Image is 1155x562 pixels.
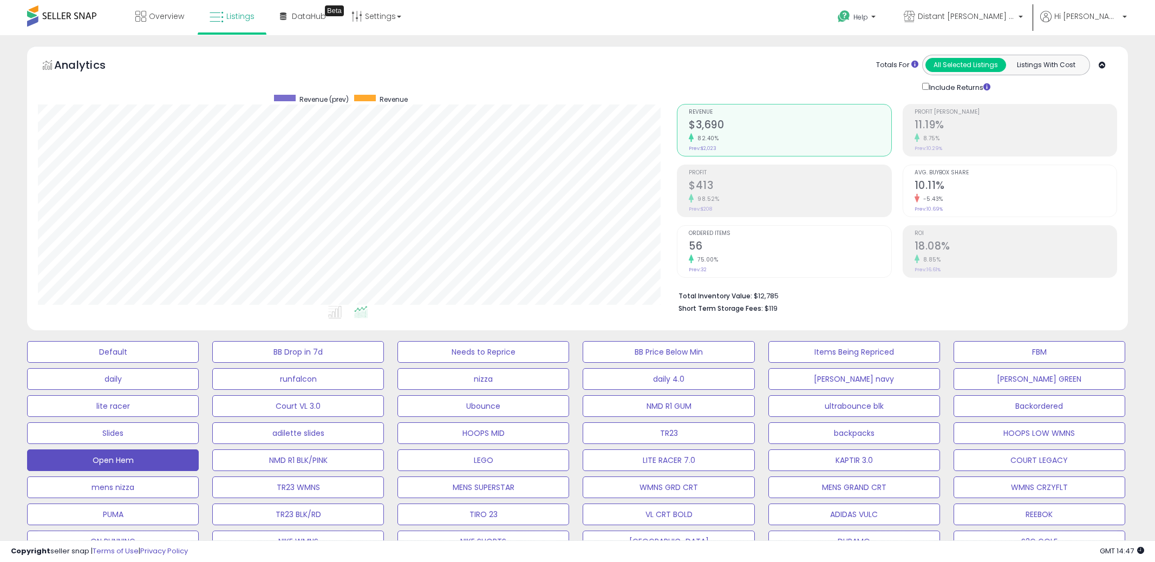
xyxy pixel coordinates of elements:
button: mens nizza [27,476,199,498]
button: [PERSON_NAME] navy [768,368,940,390]
a: Privacy Policy [140,546,188,556]
button: adilette slides [212,422,384,444]
button: TR23 [583,422,754,444]
button: MENS GRAND CRT [768,476,940,498]
span: ROI [915,231,1117,237]
button: Open Hem [27,449,199,471]
button: LEGO [397,449,569,471]
span: 2025-08-14 14:47 GMT [1100,546,1144,556]
small: Prev: 10.69% [915,206,943,212]
button: TR23 WMNS [212,476,384,498]
span: Distant [PERSON_NAME] Enterprises [918,11,1015,22]
span: Hi [PERSON_NAME] [1054,11,1119,22]
h2: $413 [689,179,891,194]
button: VL CRT BOLD [583,504,754,525]
button: Listings With Cost [1006,58,1086,72]
button: [PERSON_NAME] GREEN [954,368,1125,390]
button: Court VL 3.0 [212,395,384,417]
button: LITE RACER 7.0 [583,449,754,471]
div: Include Returns [914,81,1003,93]
span: Overview [149,11,184,22]
div: seller snap | | [11,546,188,557]
small: Prev: $208 [689,206,712,212]
button: All Selected Listings [925,58,1006,72]
button: Ubounce [397,395,569,417]
span: Profit [689,170,891,176]
button: Slides [27,422,199,444]
span: DataHub [292,11,326,22]
button: Backordered [954,395,1125,417]
button: NMD R1 BLK/PINK [212,449,384,471]
button: lite racer [27,395,199,417]
button: runfalcon [212,368,384,390]
button: TIRO 23 [397,504,569,525]
li: $12,785 [678,289,1109,302]
small: 98.52% [694,195,719,203]
button: MENS SUPERSTAR [397,476,569,498]
span: Revenue [689,109,891,115]
b: Total Inventory Value: [678,291,752,300]
small: 8.75% [919,134,940,142]
strong: Copyright [11,546,50,556]
button: HOOPS MID [397,422,569,444]
button: nizza [397,368,569,390]
button: ADIDAS VULC [768,504,940,525]
span: Ordered Items [689,231,891,237]
h2: 11.19% [915,119,1117,133]
span: Avg. Buybox Share [915,170,1117,176]
a: Hi [PERSON_NAME] [1040,11,1127,35]
small: 8.85% [919,256,941,264]
button: FBM [954,341,1125,363]
h2: 10.11% [915,179,1117,194]
button: KAPTIR 3.0 [768,449,940,471]
button: ultrabounce blk [768,395,940,417]
h2: $3,690 [689,119,891,133]
small: 82.40% [694,134,719,142]
button: REEBOK [954,504,1125,525]
button: WMNS GRD CRT [583,476,754,498]
div: Totals For [876,60,918,70]
div: Tooltip anchor [325,5,344,16]
span: Listings [226,11,255,22]
span: $119 [765,303,778,313]
button: backpacks [768,422,940,444]
h2: 56 [689,240,891,254]
span: Revenue [380,95,408,104]
button: HOOPS LOW WMNS [954,422,1125,444]
a: Help [829,2,886,35]
button: daily [27,368,199,390]
a: Terms of Use [93,546,139,556]
h2: 18.08% [915,240,1117,254]
button: TR23 BLK/RD [212,504,384,525]
button: COURT LEGACY [954,449,1125,471]
small: 75.00% [694,256,718,264]
i: Get Help [837,10,851,23]
small: Prev: 32 [689,266,707,273]
button: Default [27,341,199,363]
button: Needs to Reprice [397,341,569,363]
small: -5.43% [919,195,943,203]
h5: Analytics [54,57,127,75]
span: Revenue (prev) [299,95,349,104]
span: Profit [PERSON_NAME] [915,109,1117,115]
small: Prev: 16.61% [915,266,941,273]
button: BB Drop in 7d [212,341,384,363]
small: Prev: $2,023 [689,145,716,152]
button: WMNS CRZYFLT [954,476,1125,498]
span: Help [853,12,868,22]
button: PUMA [27,504,199,525]
button: NMD R1 GUM [583,395,754,417]
b: Short Term Storage Fees: [678,304,763,313]
button: Items Being Repriced [768,341,940,363]
button: daily 4.0 [583,368,754,390]
small: Prev: 10.29% [915,145,942,152]
button: BB Price Below Min [583,341,754,363]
